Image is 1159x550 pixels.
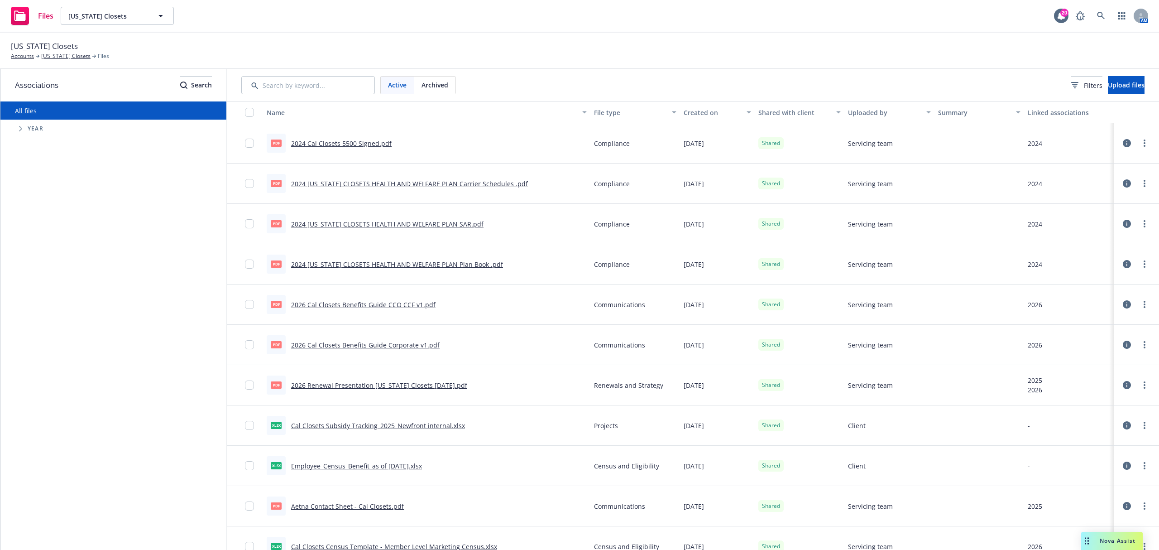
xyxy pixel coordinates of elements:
[594,179,630,188] span: Compliance
[684,139,704,148] span: [DATE]
[594,381,663,390] span: Renewals and Strategy
[1092,7,1110,25] a: Search
[291,381,467,390] a: 2026 Renewal Presentation [US_STATE] Closets [DATE].pdf
[1139,420,1150,431] a: more
[684,340,704,350] span: [DATE]
[271,180,282,187] span: pdf
[844,101,934,123] button: Uploaded by
[245,381,254,390] input: Toggle Row Selected
[1100,537,1135,545] span: Nova Assist
[848,139,893,148] span: Servicing team
[1028,139,1042,148] div: 2024
[1108,76,1145,94] button: Upload files
[1139,299,1150,310] a: more
[1139,259,1150,270] a: more
[762,462,780,470] span: Shared
[271,341,282,348] span: pdf
[271,301,282,308] span: pdf
[1139,501,1150,511] a: more
[291,462,422,470] a: Employee_Census_Benefit_as of [DATE].xlsx
[594,139,630,148] span: Compliance
[684,502,704,511] span: [DATE]
[848,381,893,390] span: Servicing team
[0,120,226,138] div: Tree Example
[1028,385,1042,395] div: 2026
[1084,81,1102,90] span: Filters
[1028,461,1030,471] div: -
[245,421,254,430] input: Toggle Row Selected
[758,108,831,117] div: Shared with client
[1024,101,1114,123] button: Linked associations
[271,462,282,469] span: xlsx
[291,179,528,188] a: 2024 [US_STATE] CLOSETS HEALTH AND WELFARE PLAN Carrier Schedules .pdf
[271,543,282,550] span: xlsx
[1060,9,1068,17] div: 20
[684,260,704,269] span: [DATE]
[1081,532,1143,550] button: Nova Assist
[291,220,484,228] a: 2024 [US_STATE] CLOSETS HEALTH AND WELFARE PLAN SAR.pdf
[291,139,392,148] a: 2024 Cal Closets 5500 Signed.pdf
[68,11,147,21] span: [US_STATE] Closets
[1081,532,1092,550] div: Drag to move
[245,179,254,188] input: Toggle Row Selected
[594,502,645,511] span: Communications
[762,300,780,309] span: Shared
[388,80,407,90] span: Active
[1139,460,1150,471] a: more
[762,139,780,147] span: Shared
[11,40,78,52] span: [US_STATE] Closets
[762,502,780,510] span: Shared
[684,219,704,229] span: [DATE]
[421,80,448,90] span: Archived
[15,106,37,115] a: All files
[848,502,893,511] span: Servicing team
[291,260,503,269] a: 2024 [US_STATE] CLOSETS HEALTH AND WELFARE PLAN Plan Book .pdf
[684,421,704,430] span: [DATE]
[263,101,590,123] button: Name
[1028,179,1042,188] div: 2024
[1071,81,1102,90] span: Filters
[245,260,254,269] input: Toggle Row Selected
[1028,300,1042,309] div: 2026
[15,79,58,91] span: Associations
[28,126,43,131] span: Year
[1028,260,1042,269] div: 2024
[755,101,844,123] button: Shared with client
[267,108,577,117] div: Name
[848,108,920,117] div: Uploaded by
[291,341,440,349] a: 2026 Cal Closets Benefits Guide Corporate v1.pdf
[1139,138,1150,149] a: more
[594,300,645,309] span: Communications
[271,422,282,429] span: xlsx
[762,260,780,268] span: Shared
[684,461,704,471] span: [DATE]
[684,381,704,390] span: [DATE]
[684,300,704,309] span: [DATE]
[271,381,282,388] span: pdf
[594,108,666,117] div: File type
[590,101,680,123] button: File type
[241,76,375,94] input: Search by keyword...
[1028,108,1110,117] div: Linked associations
[684,179,704,188] span: [DATE]
[1108,81,1145,89] span: Upload files
[291,300,436,309] a: 2026 Cal Closets Benefits Guide CCO CCF v1.pdf
[1071,7,1089,25] a: Report a Bug
[271,220,282,227] span: pdf
[594,421,618,430] span: Projects
[41,52,91,60] a: [US_STATE] Closets
[271,502,282,509] span: pdf
[594,340,645,350] span: Communications
[594,260,630,269] span: Compliance
[594,461,659,471] span: Census and Eligibility
[180,76,212,94] button: SearchSearch
[245,219,254,228] input: Toggle Row Selected
[848,260,893,269] span: Servicing team
[762,179,780,188] span: Shared
[1139,218,1150,229] a: more
[61,7,174,25] button: [US_STATE] Closets
[1139,178,1150,189] a: more
[594,219,630,229] span: Compliance
[245,139,254,148] input: Toggle Row Selected
[934,101,1024,123] button: Summary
